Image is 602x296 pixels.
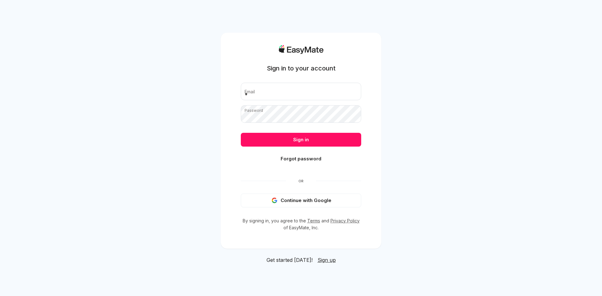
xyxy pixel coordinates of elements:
[241,194,361,207] button: Continue with Google
[267,256,313,264] span: Get started [DATE]!
[286,179,316,184] span: Or
[267,64,335,73] h1: Sign in to your account
[318,257,336,263] span: Sign up
[318,256,336,264] a: Sign up
[307,218,320,223] a: Terms
[330,218,360,223] a: Privacy Policy
[241,217,361,231] p: By signing in, you agree to the and of EasyMate, Inc.
[241,152,361,166] button: Forgot password
[241,133,361,147] button: Sign in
